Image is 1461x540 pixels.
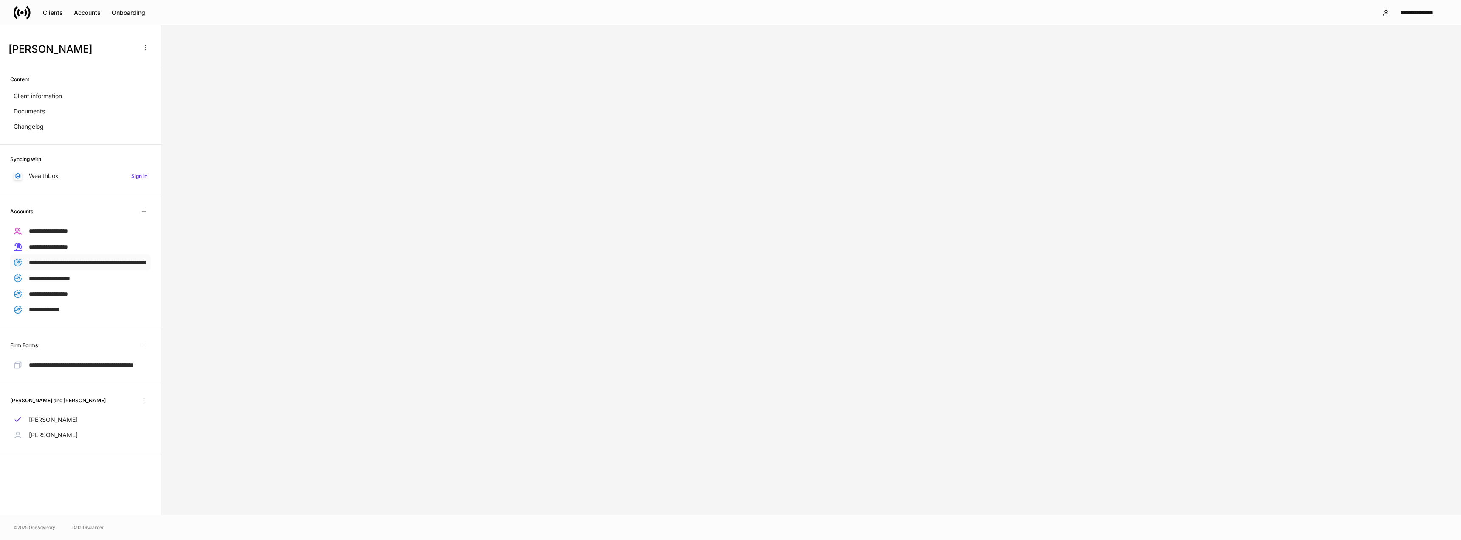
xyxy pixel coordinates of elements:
[10,104,151,119] a: Documents
[14,122,44,131] p: Changelog
[10,119,151,134] a: Changelog
[10,207,33,215] h6: Accounts
[10,412,151,427] a: [PERSON_NAME]
[29,172,59,180] p: Wealthbox
[10,427,151,443] a: [PERSON_NAME]
[106,6,151,20] button: Onboarding
[10,75,29,83] h6: Content
[14,92,62,100] p: Client information
[8,42,135,56] h3: [PERSON_NAME]
[68,6,106,20] button: Accounts
[10,155,41,163] h6: Syncing with
[29,431,78,439] p: [PERSON_NAME]
[131,172,147,180] h6: Sign in
[112,8,145,17] div: Onboarding
[10,88,151,104] a: Client information
[72,524,104,531] a: Data Disclaimer
[29,416,78,424] p: [PERSON_NAME]
[37,6,68,20] button: Clients
[14,524,55,531] span: © 2025 OneAdvisory
[10,396,106,404] h6: [PERSON_NAME] and [PERSON_NAME]
[14,107,45,116] p: Documents
[10,168,151,184] a: WealthboxSign in
[74,8,101,17] div: Accounts
[43,8,63,17] div: Clients
[10,341,38,349] h6: Firm Forms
